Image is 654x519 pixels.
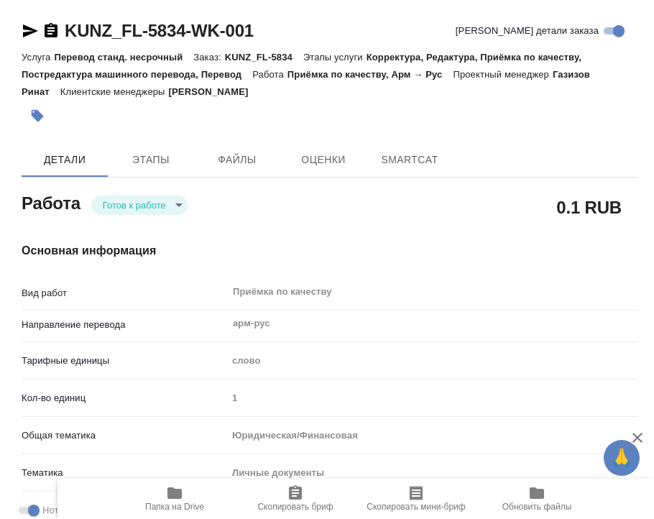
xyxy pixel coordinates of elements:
[203,151,272,169] span: Файлы
[22,318,227,332] p: Направление перевода
[42,503,134,518] span: Нотариальный заказ
[145,502,204,512] span: Папка на Drive
[227,461,638,485] div: Личные документы
[91,196,188,215] div: Готов к работе
[453,69,552,80] p: Проектный менеджер
[193,52,224,63] p: Заказ:
[98,199,170,211] button: Готов к работе
[42,22,60,40] button: Скопировать ссылку
[22,286,227,300] p: Вид работ
[22,242,638,259] h4: Основная информация
[252,69,287,80] p: Работа
[604,440,640,476] button: 🙏
[456,24,599,38] span: [PERSON_NAME] детали заказа
[22,391,227,405] p: Кол-во единиц
[375,151,444,169] span: SmartCat
[225,52,303,63] p: KUNZ_FL-5834
[303,52,367,63] p: Этапы услуги
[22,100,53,132] button: Добавить тэг
[289,151,358,169] span: Оценки
[54,52,193,63] p: Перевод станд. несрочный
[556,195,622,219] h2: 0.1 RUB
[65,21,254,40] a: KUNZ_FL-5834-WK-001
[476,479,597,519] button: Обновить файлы
[227,387,638,408] input: Пустое поле
[22,52,54,63] p: Услуга
[116,151,185,169] span: Этапы
[114,479,235,519] button: Папка на Drive
[22,22,39,40] button: Скопировать ссылку для ЯМессенджера
[502,502,572,512] span: Обновить файлы
[22,354,227,368] p: Тарифные единицы
[227,349,638,373] div: слово
[227,423,638,448] div: Юридическая/Финансовая
[287,69,453,80] p: Приёмка по качеству, Арм → Рус
[169,86,259,97] p: [PERSON_NAME]
[235,479,356,519] button: Скопировать бриф
[22,189,80,215] h2: Работа
[356,479,476,519] button: Скопировать мини-бриф
[22,466,227,480] p: Тематика
[367,502,465,512] span: Скопировать мини-бриф
[609,443,634,473] span: 🙏
[257,502,333,512] span: Скопировать бриф
[30,151,99,169] span: Детали
[60,86,169,97] p: Клиентские менеджеры
[22,428,227,443] p: Общая тематика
